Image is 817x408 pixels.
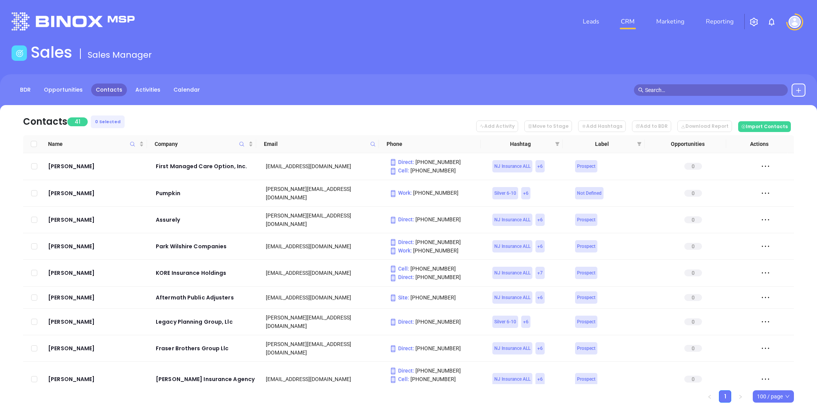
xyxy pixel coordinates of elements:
span: search [638,87,644,93]
a: 1 [719,391,731,402]
span: NJ Insurance ALL [494,344,530,353]
span: 0 [684,190,702,197]
p: [PHONE_NUMBER] [389,238,482,246]
th: Phone [379,135,481,153]
span: Not Defined [577,189,602,197]
span: Direct : [389,274,414,280]
a: [PERSON_NAME] Insurance Agency [156,375,255,384]
div: KORE Insurance Holdings [156,268,255,278]
p: [PHONE_NUMBER] [389,293,482,302]
input: Search… [645,86,784,94]
a: CRM [618,14,638,29]
span: Cell : [389,376,409,382]
li: Previous Page [704,390,716,403]
div: [EMAIL_ADDRESS][DOMAIN_NAME] [266,293,378,302]
div: [PERSON_NAME] [48,189,145,198]
span: Prospect [577,216,595,224]
span: Direct : [389,216,414,222]
span: + 6 [523,318,529,326]
span: 0 [684,269,702,276]
span: Direct : [389,239,414,245]
span: Prospect [577,344,595,353]
a: Park Wilshire Companies [156,242,255,251]
span: + 6 [537,162,543,171]
p: [PHONE_NUMBER] [389,166,482,175]
img: logo [12,12,135,30]
span: Prospect [577,269,595,277]
th: Actions [726,135,788,153]
span: NJ Insurance ALL [494,216,530,224]
a: Legacy Planning Group, Llc [156,317,255,326]
a: [PERSON_NAME] [48,317,145,326]
span: filter [637,142,642,146]
a: Reporting [703,14,737,29]
div: [EMAIL_ADDRESS][DOMAIN_NAME] [266,375,378,383]
span: Email [264,140,367,148]
span: NJ Insurance ALL [494,375,530,383]
p: [PHONE_NUMBER] [389,215,482,224]
li: Next Page [734,390,747,403]
th: Company [147,135,256,153]
span: Hashtag [489,140,552,148]
span: Work : [389,190,412,196]
span: Direct : [389,159,414,165]
div: [PERSON_NAME][EMAIL_ADDRESS][DOMAIN_NAME] [266,313,378,330]
span: Direct : [389,368,414,374]
div: [PERSON_NAME] [48,268,145,278]
div: [PERSON_NAME][EMAIL_ADDRESS][DOMAIN_NAME] [266,211,378,228]
span: Prospect [577,162,595,171]
span: + 6 [537,293,543,302]
span: Label [570,140,634,148]
a: Activities [131,84,165,96]
a: Calendar [169,84,205,96]
h1: Sales [31,43,72,62]
span: + 6 [537,242,543,251]
span: Cell : [389,266,409,272]
a: Pumpkin [156,189,255,198]
a: First Managed Care Option, Inc. [156,162,255,171]
span: 41 [67,117,88,126]
a: [PERSON_NAME] [48,162,145,171]
a: Assurely [156,215,255,224]
span: + 6 [523,189,529,197]
span: NJ Insurance ALL [494,242,530,251]
img: user [789,16,801,28]
img: iconSetting [749,17,759,27]
span: filter [555,142,560,146]
span: 0 [684,216,702,223]
a: [PERSON_NAME] [48,375,145,384]
div: [PERSON_NAME][EMAIL_ADDRESS][DOMAIN_NAME] [266,340,378,357]
span: NJ Insurance ALL [494,162,530,171]
a: BDR [15,84,35,96]
p: [PHONE_NUMBER] [389,318,482,326]
a: [PERSON_NAME] [48,293,145,302]
span: 100 / page [757,391,790,402]
div: [EMAIL_ADDRESS][DOMAIN_NAME] [266,162,378,171]
span: Prospect [577,242,595,251]
a: [PERSON_NAME] [48,215,145,224]
div: Page Size [753,390,794,403]
div: [EMAIL_ADDRESS][DOMAIN_NAME] [266,269,378,277]
a: Fraser Brothers Group Llc [156,344,255,353]
span: Prospect [577,318,595,326]
p: [PHONE_NUMBER] [389,264,482,273]
th: Name [45,135,147,153]
p: [PHONE_NUMBER] [389,344,482,353]
a: Marketing [653,14,687,29]
span: + 6 [537,216,543,224]
span: right [738,395,743,399]
button: right [734,390,747,403]
span: Direct : [389,319,414,325]
span: 0 [684,345,702,352]
span: 0 [684,318,702,325]
span: Company [155,140,247,148]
